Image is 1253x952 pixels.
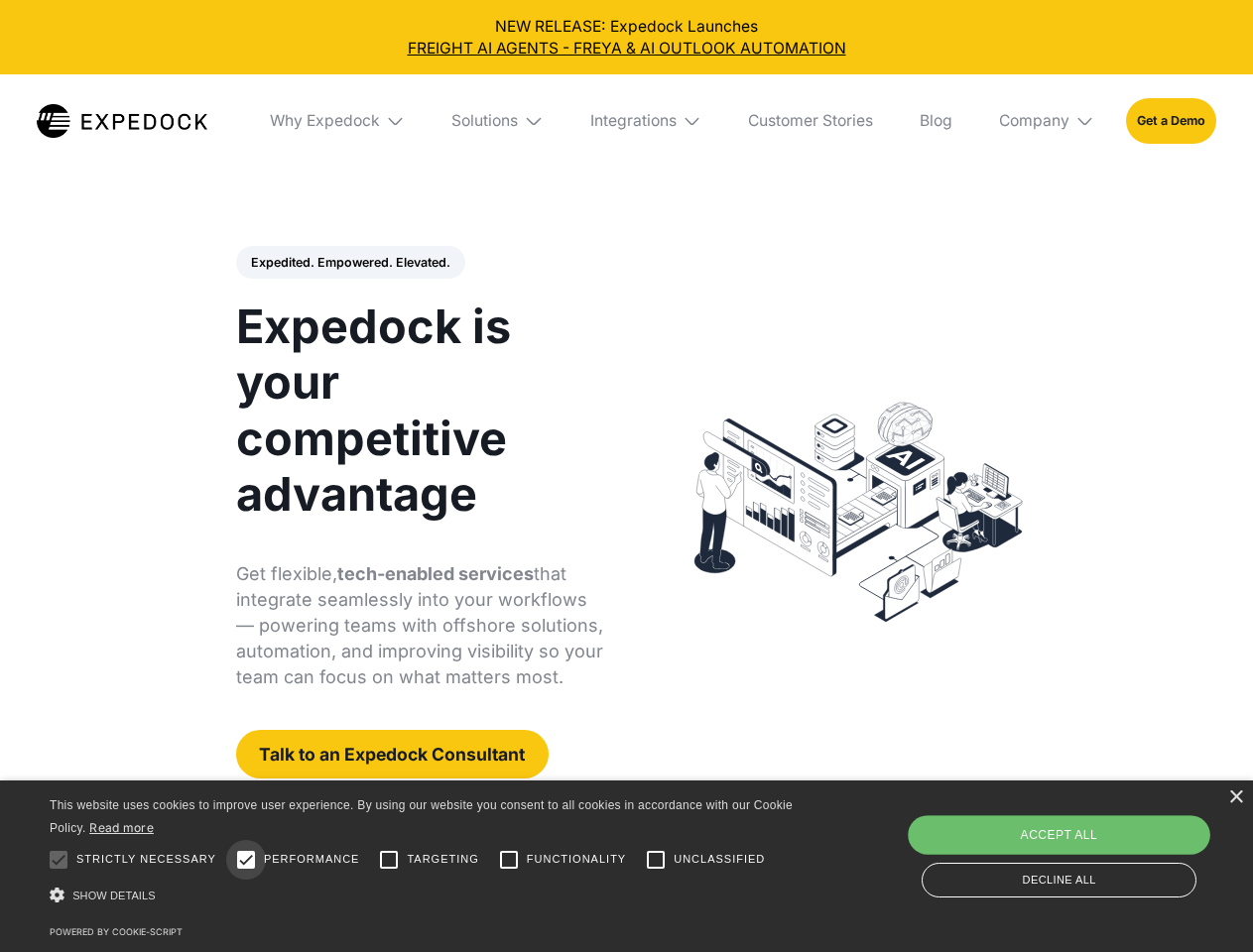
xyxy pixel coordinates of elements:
[732,74,888,168] a: Customer Stories
[999,111,1069,131] div: Company
[407,851,478,868] span: Targeting
[236,298,604,522] h1: Expedock is your competitive advantage
[1126,98,1216,143] a: Get a Demo
[16,16,1238,59] div: NEW RELEASE: Expedock Launches
[451,111,518,131] div: Solutions
[337,563,534,584] strong: tech-enabled services
[527,851,626,868] span: Functionality
[590,111,677,131] div: Integrations
[236,561,604,690] p: Get flexible, that integrate seamlessly into your workflows — powering teams with offshore soluti...
[908,815,1209,855] div: Accept all
[76,851,216,868] span: Strictly necessary
[254,74,421,168] div: Why Expedock
[264,851,360,868] span: Performance
[16,38,1238,59] a: FREIGHT AI AGENTS - FREYA & AI OUTLOOK AUTOMATION
[50,798,793,835] span: This website uses cookies to improve user experience. By using our website you consent to all coo...
[904,74,967,168] a: Blog
[674,851,765,868] span: Unclassified
[437,74,560,168] div: Solutions
[89,820,154,835] a: Read more
[270,111,380,131] div: Why Expedock
[574,74,717,168] div: Integrations
[50,883,800,909] div: Show details
[923,738,1253,952] iframe: Chat Widget
[236,730,549,778] a: Talk to an Expedock Consultant
[50,926,183,937] a: Powered by cookie-script
[72,890,156,901] span: Show details
[983,74,1110,168] div: Company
